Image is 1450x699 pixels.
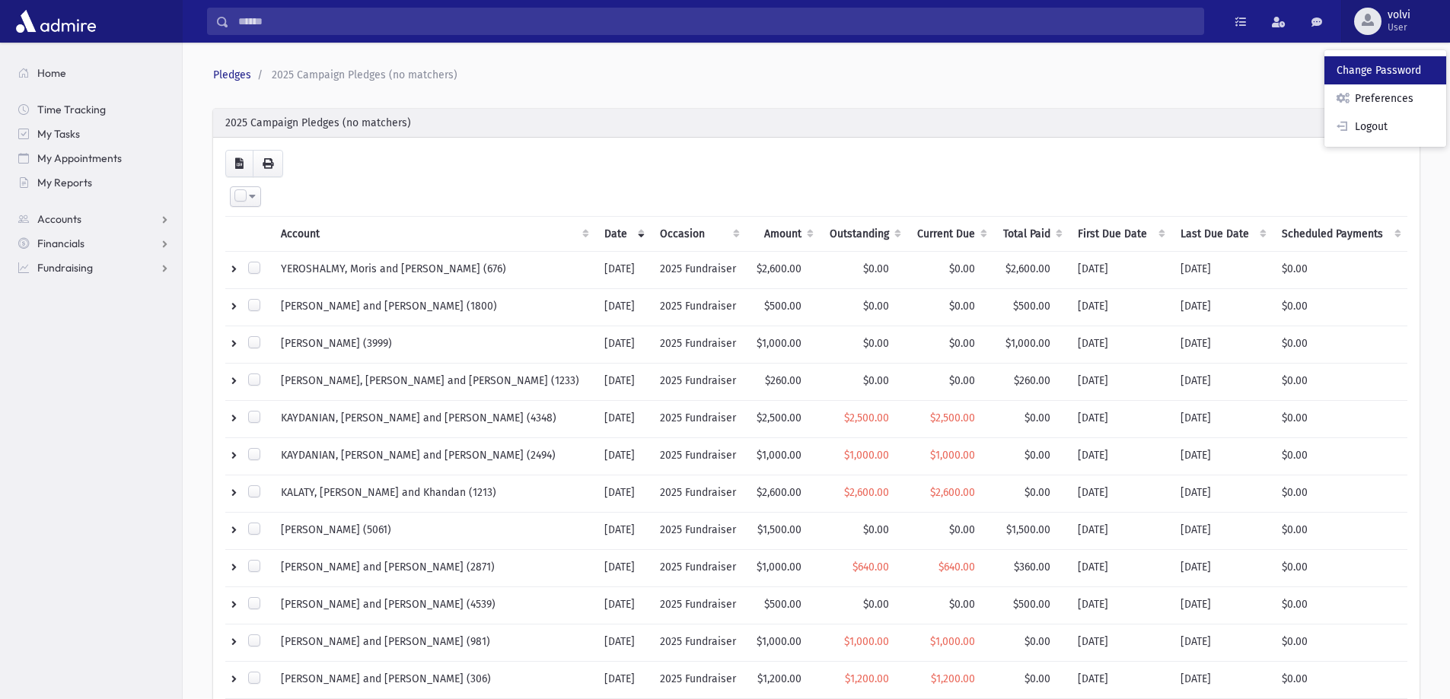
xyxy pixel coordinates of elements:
span: volvi [1388,9,1410,21]
img: AdmirePro [12,6,100,37]
td: [DATE] [1171,624,1273,662]
td: $1,200.00 [746,662,820,699]
td: [DATE] [1069,252,1171,289]
span: $1,000.00 [844,449,889,462]
td: 2025 Fundraiser [651,475,746,513]
td: 2025 Fundraiser [651,401,746,438]
a: My Tasks [6,122,182,146]
td: 2025 Fundraiser [651,326,746,364]
span: My Reports [37,176,92,189]
a: Time Tracking [6,97,182,122]
td: [DATE] [1069,587,1171,624]
span: $0.00 [863,374,889,387]
a: Pledges [213,68,251,81]
td: [PERSON_NAME] and [PERSON_NAME] (981) [272,624,595,662]
td: [DATE] [1171,587,1273,624]
td: [DATE] [1171,438,1273,475]
span: $360.00 [1014,561,1050,573]
td: [DATE] [1069,550,1171,587]
td: [PERSON_NAME], [PERSON_NAME] and [PERSON_NAME] (1233) [272,364,595,401]
td: [DATE] [595,475,651,513]
td: KAYDANIAN, [PERSON_NAME] and [PERSON_NAME] (2494) [272,438,595,475]
span: $0.00 [1025,411,1050,424]
a: Logout [1324,113,1446,141]
span: $0.00 [1025,635,1050,648]
td: $260.00 [746,364,820,401]
td: $2,600.00 [746,252,820,289]
span: $1,000.00 [930,635,975,648]
td: $0.00 [1273,364,1407,401]
td: $2,600.00 [746,475,820,513]
div: 2025 Campaign Pledges (no matchers) [213,109,1420,138]
td: [PERSON_NAME] and [PERSON_NAME] (306) [272,662,595,699]
td: [DATE] [1069,326,1171,364]
td: [PERSON_NAME] and [PERSON_NAME] (1800) [272,289,595,326]
th: Occasion : activate to sort column ascending [651,217,746,252]
td: 2025 Fundraiser [651,252,746,289]
td: [DATE] [1171,662,1273,699]
a: My Reports [6,170,182,195]
span: $0.00 [863,337,889,350]
span: Fundraising [37,261,93,275]
td: [PERSON_NAME] and [PERSON_NAME] (2871) [272,550,595,587]
td: [DATE] [595,624,651,662]
td: [DATE] [595,587,651,624]
td: [DATE] [1171,289,1273,326]
button: CSV [225,150,253,177]
span: $2,500.00 [844,411,889,424]
td: KAYDANIAN, [PERSON_NAME] and [PERSON_NAME] (4348) [272,401,595,438]
td: $0.00 [1273,326,1407,364]
span: Accounts [37,212,81,226]
td: [DATE] [595,289,651,326]
th: Current Due: activate to sort column ascending [907,217,993,252]
a: My Appointments [6,146,182,170]
span: Time Tracking [37,103,106,116]
td: [DATE] [595,662,651,699]
td: 2025 Fundraiser [651,438,746,475]
span: 2025 Campaign Pledges (no matchers) [272,68,457,81]
td: [DATE] [1171,252,1273,289]
a: Accounts [6,207,182,231]
td: [DATE] [595,401,651,438]
span: Home [37,66,66,80]
td: $0.00 [1273,438,1407,475]
span: $0.00 [949,598,975,611]
th: Account: activate to sort column ascending [272,217,595,252]
span: $1,000.00 [930,449,975,462]
td: 2025 Fundraiser [651,550,746,587]
td: $1,000.00 [746,550,820,587]
td: $0.00 [1273,662,1407,699]
span: $1,200.00 [931,672,975,685]
span: $0.00 [949,337,975,350]
td: [DATE] [1171,326,1273,364]
input: Search [229,8,1203,35]
td: [DATE] [1171,513,1273,550]
td: [DATE] [595,364,651,401]
td: $1,500.00 [746,513,820,550]
span: $2,600.00 [930,486,975,499]
td: $500.00 [746,289,820,326]
td: [PERSON_NAME] (5061) [272,513,595,550]
td: $500.00 [746,587,820,624]
td: [PERSON_NAME] (3999) [272,326,595,364]
th: First Due Date: activate to sort column ascending [1069,217,1171,252]
td: YEROSHALMY, Moris and [PERSON_NAME] (676) [272,252,595,289]
span: $1,000.00 [1005,337,1050,350]
span: $1,200.00 [845,672,889,685]
span: $0.00 [863,523,889,536]
a: Preferences [1324,84,1446,113]
span: User [1388,21,1410,33]
td: [DATE] [595,326,651,364]
td: $0.00 [1273,252,1407,289]
td: $1,000.00 [746,326,820,364]
td: $1,000.00 [746,438,820,475]
td: [PERSON_NAME] and [PERSON_NAME] (4539) [272,587,595,624]
td: [DATE] [1069,289,1171,326]
span: $640.00 [852,561,889,573]
a: Change Password [1324,56,1446,84]
th: Scheduled Payments: activate to sort column ascending [1273,217,1407,252]
span: $500.00 [1013,300,1050,313]
th: Date: activate to sort column ascending [595,217,651,252]
td: $0.00 [1273,624,1407,662]
th: Last Due Date: activate to sort column ascending [1171,217,1273,252]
